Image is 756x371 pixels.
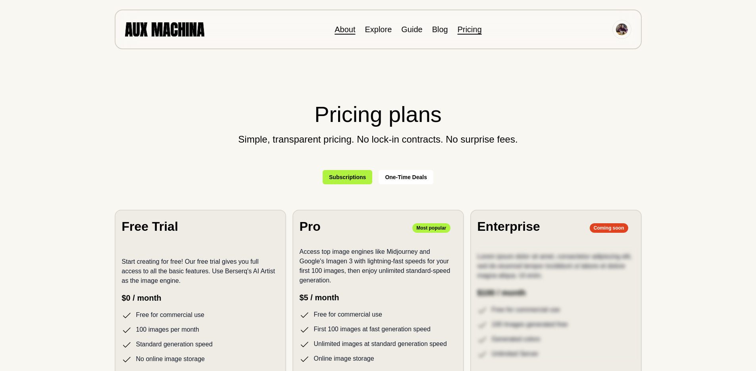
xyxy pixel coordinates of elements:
[122,292,279,304] p: $0 / month
[365,25,392,34] a: Explore
[458,25,482,34] a: Pricing
[125,22,204,36] img: AUX MACHINA
[401,25,422,34] a: Guide
[300,310,457,320] li: Free for commercial use
[122,325,279,335] li: 100 images per month
[115,98,642,131] h2: Pricing plans
[616,23,628,35] img: Avatar
[335,25,355,34] a: About
[379,170,433,184] button: One-Time Deals
[323,170,372,184] button: Subscriptions
[115,134,642,145] p: Simple, transparent pricing. No lock-in contracts. No surprise fees.
[300,292,457,303] p: $5 / month
[412,223,450,233] p: Most popular
[300,325,457,334] li: First 100 images at fast generation speed
[122,310,279,320] li: Free for commercial use
[590,223,628,233] p: Coming soon
[477,217,540,236] h2: Enterprise
[122,257,279,286] p: Start creating for free! Our free trial gives you full access to all the basic features. Use Bers...
[122,217,178,236] h2: Free Trial
[300,247,457,285] p: Access top image engines like Midjourney and Google's Imagen 3 with lightning-fast speeds for you...
[432,25,448,34] a: Blog
[300,217,321,236] h2: Pro
[300,339,457,349] li: Unlimited images at standard generation speed
[122,340,279,350] li: Standard generation speed
[300,354,457,364] li: Online image storage
[122,354,279,364] li: No online image storage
